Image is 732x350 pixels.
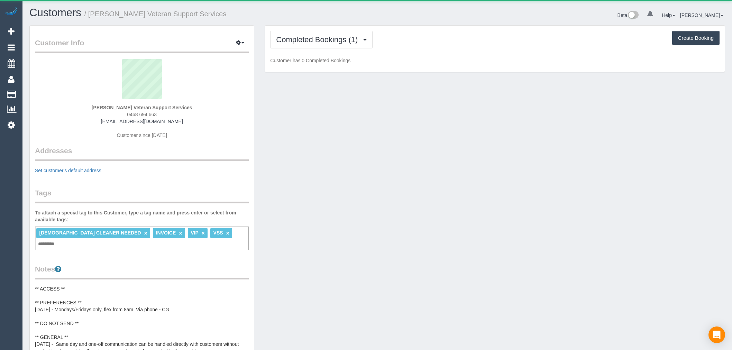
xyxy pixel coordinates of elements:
[39,230,141,236] span: [DEMOGRAPHIC_DATA] CLEANER NEEDED
[270,57,720,64] p: Customer has 0 Completed Bookings
[35,168,101,173] a: Set customer's default address
[92,105,192,110] strong: [PERSON_NAME] Veteran Support Services
[617,12,639,18] a: Beta
[156,230,176,236] span: INVOICE
[191,230,198,236] span: VIP
[35,209,249,223] label: To attach a special tag to this Customer, type a tag name and press enter or select from availabl...
[226,230,229,236] a: ×
[680,12,723,18] a: [PERSON_NAME]
[101,119,183,124] a: [EMAIL_ADDRESS][DOMAIN_NAME]
[179,230,182,236] a: ×
[672,31,720,45] button: Create Booking
[270,31,373,48] button: Completed Bookings (1)
[213,230,223,236] span: VSS
[144,230,147,236] a: ×
[35,38,249,53] legend: Customer Info
[708,326,725,343] div: Open Intercom Messenger
[127,112,157,117] span: 0468 694 663
[201,230,204,236] a: ×
[29,7,81,19] a: Customers
[35,264,249,279] legend: Notes
[84,10,227,18] small: / [PERSON_NAME] Veteran Support Services
[662,12,675,18] a: Help
[276,35,361,44] span: Completed Bookings (1)
[4,7,18,17] img: Automaid Logo
[35,188,249,203] legend: Tags
[117,132,167,138] span: Customer since [DATE]
[627,11,639,20] img: New interface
